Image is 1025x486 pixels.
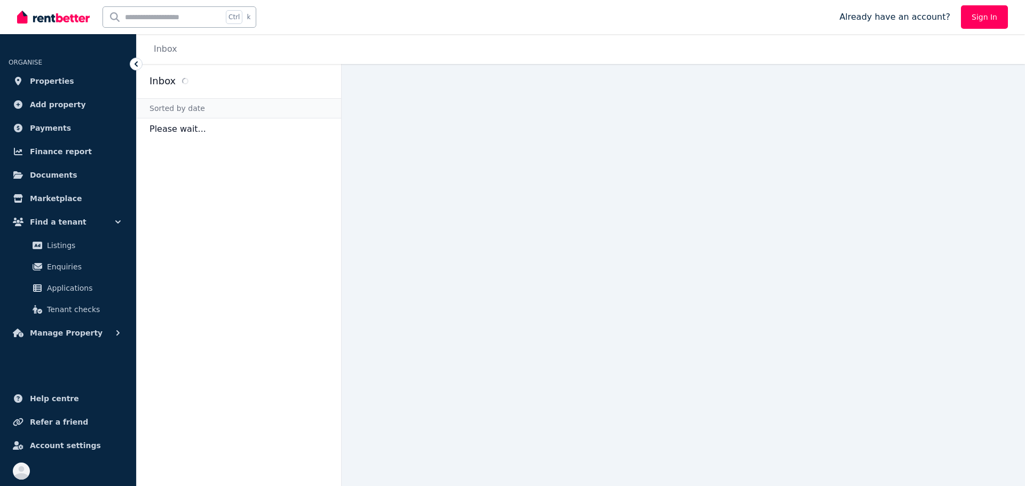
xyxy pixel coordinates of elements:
[13,256,123,277] a: Enquiries
[137,118,341,140] p: Please wait...
[226,10,242,24] span: Ctrl
[30,326,102,339] span: Manage Property
[47,239,119,252] span: Listings
[9,188,128,209] a: Marketplace
[9,388,128,409] a: Help centre
[30,122,71,134] span: Payments
[839,11,950,23] span: Already have an account?
[30,216,86,228] span: Find a tenant
[30,439,101,452] span: Account settings
[9,435,128,456] a: Account settings
[9,141,128,162] a: Finance report
[17,9,90,25] img: RentBetter
[149,74,176,89] h2: Inbox
[13,277,123,299] a: Applications
[9,411,128,433] a: Refer a friend
[47,282,119,294] span: Applications
[961,5,1008,29] a: Sign In
[30,75,74,87] span: Properties
[13,235,123,256] a: Listings
[9,322,128,344] button: Manage Property
[9,94,128,115] a: Add property
[30,192,82,205] span: Marketplace
[30,98,86,111] span: Add property
[13,299,123,320] a: Tenant checks
[9,117,128,139] a: Payments
[137,34,190,64] nav: Breadcrumb
[30,392,79,405] span: Help centre
[137,98,341,118] div: Sorted by date
[9,211,128,233] button: Find a tenant
[30,169,77,181] span: Documents
[154,44,177,54] a: Inbox
[9,164,128,186] a: Documents
[247,13,250,21] span: k
[9,59,42,66] span: ORGANISE
[47,303,119,316] span: Tenant checks
[47,260,119,273] span: Enquiries
[30,145,92,158] span: Finance report
[30,416,88,428] span: Refer a friend
[9,70,128,92] a: Properties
